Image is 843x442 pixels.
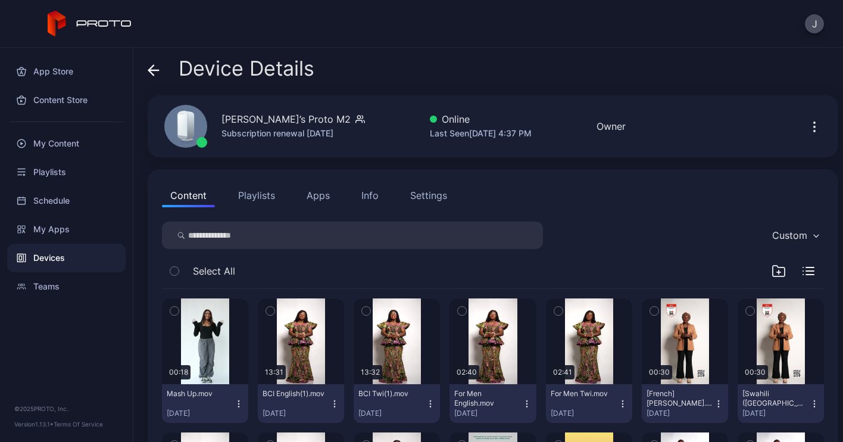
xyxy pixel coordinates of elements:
[551,389,616,399] div: For Men Twi.mov
[221,126,365,141] div: Subscription renewal [DATE]
[738,384,824,423] button: [Swahili ([GEOGRAPHIC_DATA])] Vivian_GHC_English.mov[DATE]
[647,409,714,418] div: [DATE]
[354,384,440,423] button: BCI Twi(1).mov[DATE]
[54,421,103,428] a: Terms Of Service
[742,389,808,408] div: [Swahili (Kenya)] Vivian_GHC_English.mov
[454,409,522,418] div: [DATE]
[805,14,824,33] button: J
[402,183,455,207] button: Settings
[179,57,314,80] span: Device Details
[7,186,126,215] a: Schedule
[263,409,330,418] div: [DATE]
[449,384,536,423] button: For Men English.mov[DATE]
[263,389,328,399] div: BCI English(1).mov
[358,409,426,418] div: [DATE]
[546,384,632,423] button: For Men Twi.mov[DATE]
[7,215,126,244] a: My Apps
[221,112,351,126] div: [PERSON_NAME]’s Proto M2
[358,389,424,399] div: BCI Twi(1).mov
[258,384,344,423] button: BCI English(1).mov[DATE]
[642,384,728,423] button: [French] [PERSON_NAME].mov[DATE]
[167,389,232,399] div: Mash Up.mov
[162,183,215,207] button: Content
[766,222,824,249] button: Custom
[430,126,532,141] div: Last Seen [DATE] 4:37 PM
[193,264,235,278] span: Select All
[167,409,234,418] div: [DATE]
[162,384,248,423] button: Mash Up.mov[DATE]
[14,404,118,413] div: © 2025 PROTO, Inc.
[410,188,447,203] div: Settings
[298,183,338,207] button: Apps
[7,272,126,301] a: Teams
[361,188,379,203] div: Info
[230,183,283,207] button: Playlists
[14,421,54,428] span: Version 1.13.1 •
[7,86,126,114] a: Content Store
[551,409,618,418] div: [DATE]
[597,119,626,133] div: Owner
[353,183,387,207] button: Info
[647,389,712,408] div: [French] Vivian_GHC_English.mov
[7,158,126,186] a: Playlists
[772,229,807,241] div: Custom
[742,409,810,418] div: [DATE]
[454,389,520,408] div: For Men English.mov
[7,129,126,158] a: My Content
[430,112,532,126] div: Online
[7,57,126,86] a: App Store
[7,244,126,272] a: Devices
